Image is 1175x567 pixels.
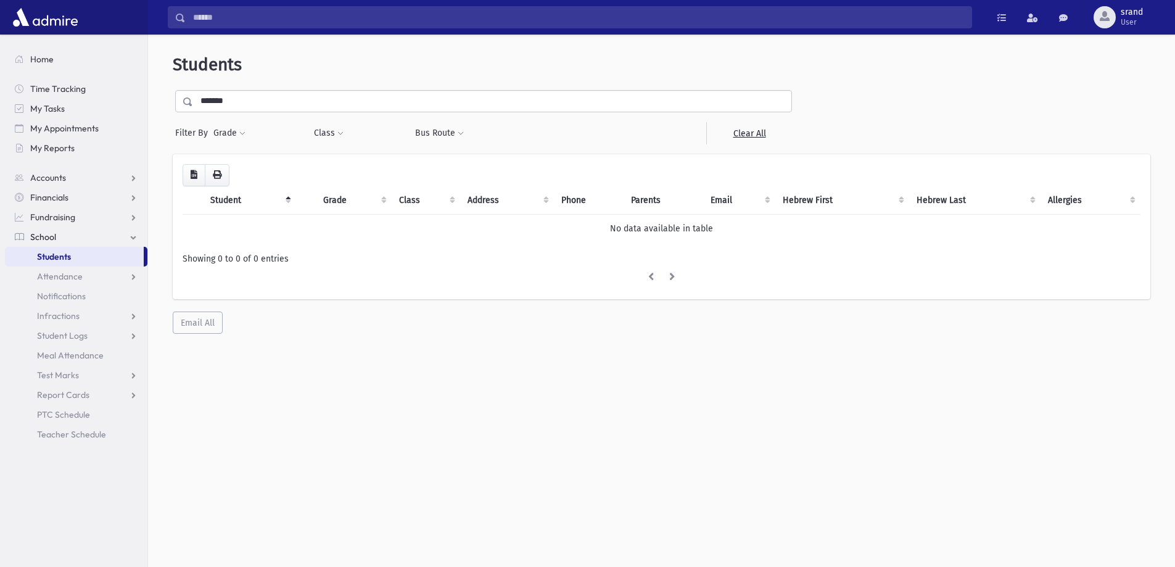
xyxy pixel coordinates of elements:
a: Report Cards [5,385,147,405]
a: PTC Schedule [5,405,147,424]
input: Search [186,6,971,28]
span: Meal Attendance [37,350,104,361]
span: Time Tracking [30,83,86,94]
span: Teacher Schedule [37,429,106,440]
a: Meal Attendance [5,346,147,365]
a: My Appointments [5,118,147,138]
a: Test Marks [5,365,147,385]
a: Financials [5,188,147,207]
th: Parents [624,186,703,215]
span: Home [30,54,54,65]
th: Phone [554,186,624,215]
span: Students [173,54,242,75]
th: Address: activate to sort column ascending [460,186,554,215]
img: AdmirePro [10,5,81,30]
a: Teacher Schedule [5,424,147,444]
th: Class: activate to sort column ascending [392,186,461,215]
span: Infractions [37,310,80,321]
a: Student Logs [5,326,147,346]
span: srand [1121,7,1143,17]
a: Accounts [5,168,147,188]
th: Hebrew First: activate to sort column ascending [775,186,909,215]
span: My Appointments [30,123,99,134]
span: School [30,231,56,242]
span: Test Marks [37,370,79,381]
span: Filter By [175,126,213,139]
a: Notifications [5,286,147,306]
td: No data available in table [183,214,1140,242]
a: Infractions [5,306,147,326]
a: School [5,227,147,247]
a: Attendance [5,267,147,286]
th: Email: activate to sort column ascending [703,186,775,215]
a: Students [5,247,144,267]
span: Notifications [37,291,86,302]
span: Financials [30,192,68,203]
button: Bus Route [414,122,464,144]
span: Accounts [30,172,66,183]
th: Student: activate to sort column descending [203,186,296,215]
th: Grade: activate to sort column ascending [316,186,391,215]
a: My Reports [5,138,147,158]
span: My Tasks [30,103,65,114]
span: Students [37,251,71,262]
button: CSV [183,164,205,186]
th: Hebrew Last: activate to sort column ascending [909,186,1041,215]
span: Student Logs [37,330,88,341]
div: Showing 0 to 0 of 0 entries [183,252,1140,265]
span: My Reports [30,143,75,154]
button: Print [205,164,229,186]
span: Attendance [37,271,83,282]
span: Report Cards [37,389,89,400]
span: User [1121,17,1143,27]
a: My Tasks [5,99,147,118]
th: Allergies: activate to sort column ascending [1041,186,1140,215]
button: Class [313,122,344,144]
a: Fundraising [5,207,147,227]
a: Clear All [706,122,792,144]
a: Home [5,49,147,69]
span: Fundraising [30,212,75,223]
button: Grade [213,122,246,144]
span: PTC Schedule [37,409,90,420]
button: Email All [173,312,223,334]
a: Time Tracking [5,79,147,99]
